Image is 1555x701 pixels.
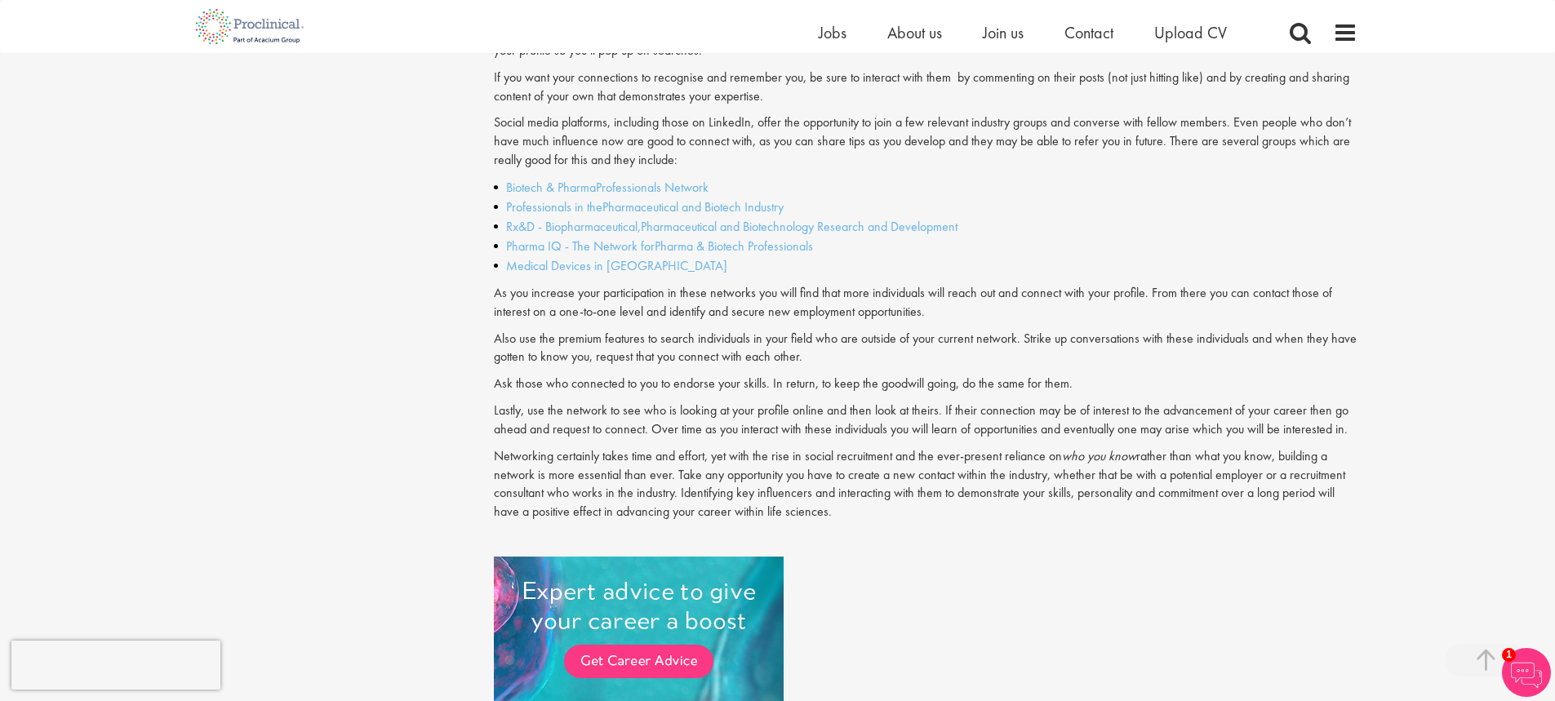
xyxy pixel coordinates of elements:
iframe: reCAPTCHA [11,641,220,690]
i: who you know [1062,447,1136,464]
a: About us [887,22,942,43]
p: Social media platforms, including those on LinkedIn, offer the opportunity to join a few relevant... [494,113,1357,170]
span: 1 [1502,648,1516,662]
p: As you increase your participation in these networks you will find that more individuals will rea... [494,284,1357,322]
p: If you want your connections to recognise and remember you, be sure to interact with them by comm... [494,69,1357,106]
a: Pharma IQ - The Network forPharma & Biotech Professionals [506,237,813,255]
a: Rx&D - Biopharmaceutical,Pharmaceutical and Biotechnology Research and Development [506,218,957,235]
a: Biotech & PharmaProfessionals Network [506,179,709,196]
a: Join us [983,22,1024,43]
a: Professionals in thePharmaceutical and Biotech Industry [506,198,784,215]
p: Also use the premium features to search individuals in your field who are outside of your current... [494,330,1357,367]
a: Contact [1064,22,1113,43]
p: Ask those who connected to you to endorse your skills. In return, to keep the goodwill going, do ... [494,375,1357,393]
p: Networking certainly takes time and effort, yet with the rise in social recruitment and the ever-... [494,447,1357,521]
a: Upload CV [1154,22,1227,43]
img: Chatbot [1502,648,1551,697]
a: Medical Devices in [GEOGRAPHIC_DATA] [506,257,727,274]
p: Lastly, use the network to see who is looking at your profile online and then look at theirs. If ... [494,402,1357,439]
a: Jobs [819,22,846,43]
